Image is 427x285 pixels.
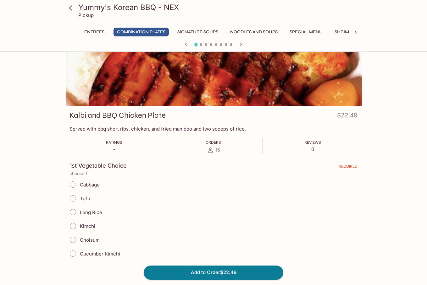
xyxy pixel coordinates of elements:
[80,251,120,257] span: Cucumber Kimchi
[114,28,169,36] button: Combination Plates
[304,146,321,152] p: 0
[78,3,359,12] h3: Yummy's Korean BBQ - NEX
[69,162,127,169] h4: 1st Vegetable Choice
[80,209,102,215] span: Long Rice
[106,146,122,152] p: -
[65,23,362,106] div: Kalbi and BBQ Chicken Plate
[80,28,108,36] button: Entrees
[80,196,90,202] span: Tofu
[106,140,122,145] span: Ratings
[80,223,95,229] span: Kimchi
[215,147,220,153] span: 15
[337,110,358,123] h4: $22.49
[286,28,326,36] button: Special Menu
[339,164,358,171] span: REQUIRED
[174,28,222,36] button: Signature Soups
[304,140,321,145] span: Reviews
[206,140,221,145] span: Orders
[80,237,100,243] span: Choisum
[69,110,166,120] h3: Kalbi and BBQ Chicken Plate
[144,266,283,279] button: Add to Order$22.49
[80,182,100,188] span: Cabbage
[69,126,358,132] p: Served with bbq short ribs, chicken, and fried man doo and two scoops of rice.
[69,171,358,176] p: choose 1
[78,12,94,18] p: Pickup
[227,28,281,36] button: Noodles and Soups
[331,28,376,36] button: Shrimp Combos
